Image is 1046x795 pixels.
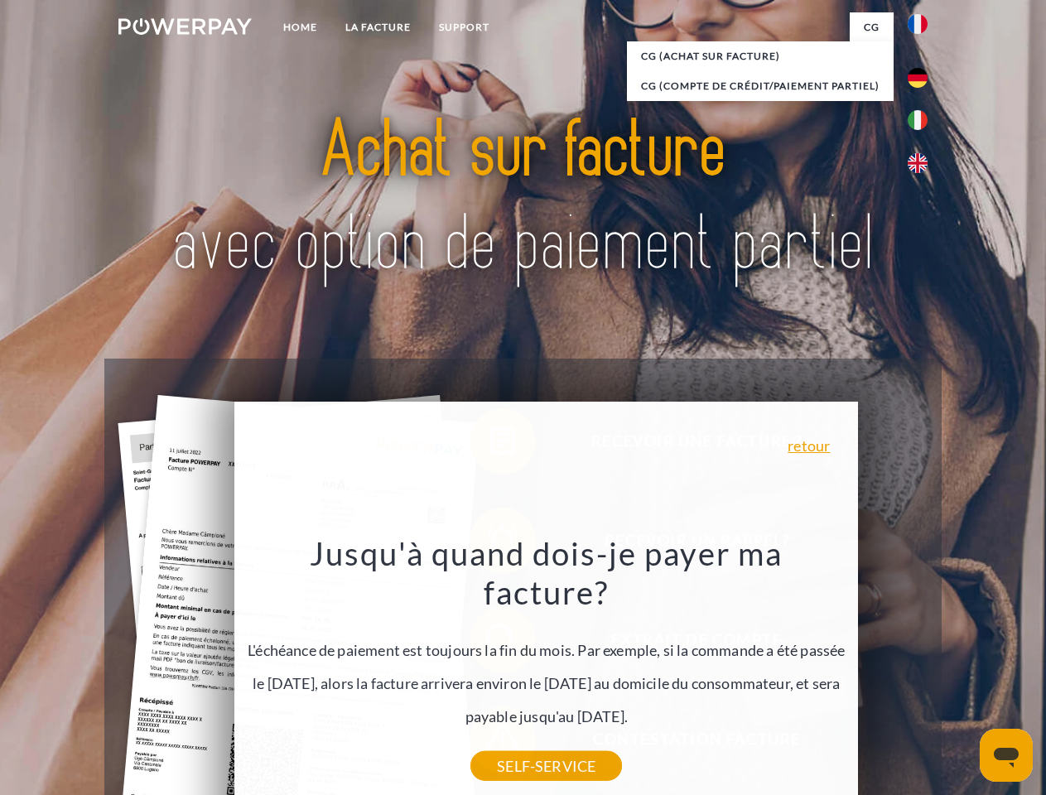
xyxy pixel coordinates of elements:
img: it [908,110,928,130]
a: CG [850,12,894,42]
img: logo-powerpay-white.svg [118,18,252,35]
a: LA FACTURE [331,12,425,42]
img: en [908,153,928,173]
div: L'échéance de paiement est toujours la fin du mois. Par exemple, si la commande a été passée le [... [244,533,849,766]
h3: Jusqu'à quand dois-je payer ma facture? [244,533,849,613]
a: CG (Compte de crédit/paiement partiel) [627,71,894,101]
iframe: Bouton de lancement de la fenêtre de messagerie [980,729,1033,782]
a: Home [269,12,331,42]
img: de [908,68,928,88]
a: CG (achat sur facture) [627,41,894,71]
a: retour [788,438,830,453]
a: Support [425,12,504,42]
img: fr [908,14,928,34]
img: title-powerpay_fr.svg [158,79,888,317]
a: SELF-SERVICE [470,751,622,781]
